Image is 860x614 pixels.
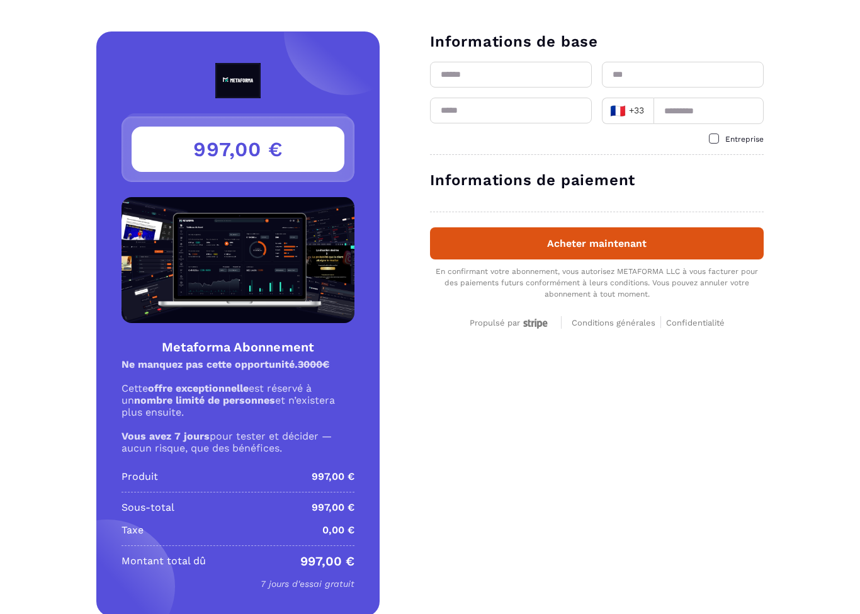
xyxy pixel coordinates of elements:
[666,318,725,327] span: Confidentialité
[122,430,210,442] strong: Vous avez 7 jours
[122,382,354,418] p: Cette est réservé à un et n’existera plus ensuite.
[122,576,354,591] p: 7 jours d'essai gratuit
[610,102,626,120] span: 🇫🇷
[132,127,344,172] h3: 997,00 €
[725,135,764,144] span: Entreprise
[610,102,645,120] span: +33
[470,318,551,329] div: Propulsé par
[186,63,290,98] img: logo
[122,338,354,356] h4: Metaforma Abonnement
[134,394,275,406] strong: nombre limité de personnes
[312,500,354,515] p: 997,00 €
[122,500,174,515] p: Sous-total
[122,197,354,323] img: Product Image
[148,382,249,394] strong: offre exceptionnelle
[430,170,764,190] h3: Informations de paiement
[122,358,329,370] strong: Ne manquez pas cette opportunité.
[122,469,158,484] p: Produit
[430,266,764,300] div: En confirmant votre abonnement, vous autorisez METAFORMA LLC à vous facturer pour des paiements f...
[122,430,354,454] p: pour tester et décider — aucun risque, que des bénéfices.
[300,554,354,569] p: 997,00 €
[648,101,650,120] input: Search for option
[312,469,354,484] p: 997,00 €
[322,523,354,538] p: 0,00 €
[572,318,655,327] span: Conditions générales
[666,316,725,328] a: Confidentialité
[298,358,329,370] s: 3000€
[470,316,551,328] a: Propulsé par
[602,98,653,124] div: Search for option
[430,31,764,52] h3: Informations de base
[572,316,661,328] a: Conditions générales
[430,227,764,259] button: Acheter maintenant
